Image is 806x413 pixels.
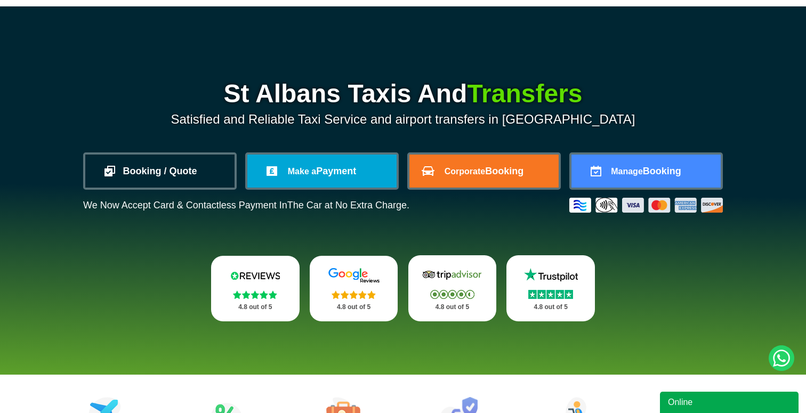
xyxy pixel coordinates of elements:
[518,301,583,314] p: 4.8 out of 5
[611,167,643,176] span: Manage
[83,200,409,211] p: We Now Accept Card & Contactless Payment In
[332,290,376,299] img: Stars
[310,256,398,321] a: Google Stars 4.8 out of 5
[430,290,474,299] img: Stars
[420,301,485,314] p: 4.8 out of 5
[233,290,277,299] img: Stars
[83,81,723,107] h1: St Albans Taxis And
[83,112,723,127] p: Satisfied and Reliable Taxi Service and airport transfers in [GEOGRAPHIC_DATA]
[409,155,559,188] a: CorporateBooking
[211,256,300,321] a: Reviews.io Stars 4.8 out of 5
[288,167,316,176] span: Make a
[506,255,595,321] a: Trustpilot Stars 4.8 out of 5
[321,301,386,314] p: 4.8 out of 5
[287,200,409,210] span: The Car at No Extra Charge.
[528,290,573,299] img: Stars
[571,155,721,188] a: ManageBooking
[408,255,497,321] a: Tripadvisor Stars 4.8 out of 5
[322,268,386,284] img: Google
[660,390,801,413] iframe: chat widget
[85,155,235,188] a: Booking / Quote
[420,267,484,283] img: Tripadvisor
[445,167,485,176] span: Corporate
[223,268,287,284] img: Reviews.io
[519,267,583,283] img: Trustpilot
[247,155,397,188] a: Make aPayment
[467,79,582,108] span: Transfers
[223,301,288,314] p: 4.8 out of 5
[569,198,723,213] img: Credit And Debit Cards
